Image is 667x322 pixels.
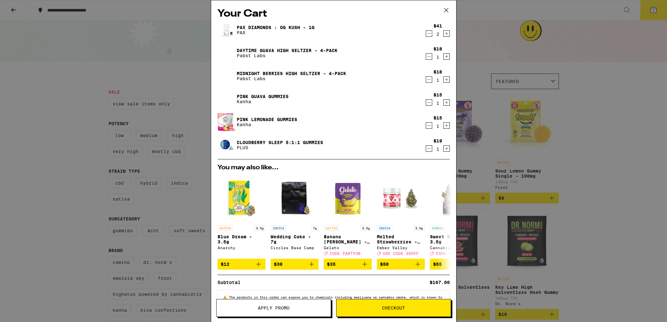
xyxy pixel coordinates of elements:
span: $50 [380,262,389,267]
button: Add to bag [271,259,319,270]
h2: Your Cart [218,7,450,21]
p: Banana [PERSON_NAME] - 3.5g [324,234,372,244]
p: 7g [311,225,319,231]
a: Pax Diamonds : OG Kush - 1g [237,25,314,30]
p: INDICA [271,225,286,231]
div: $15 [433,115,442,120]
span: ⚠️ [223,295,229,299]
h2: You may also like... [218,165,450,171]
button: Increment [443,53,450,60]
img: Pax Diamonds : OG Kush - 1g [218,21,235,39]
span: Apply Promo [258,306,290,310]
div: 2 [433,32,442,37]
button: Decrement [426,145,432,152]
p: Pabst Labs [237,76,346,81]
span: $35 [327,262,336,267]
p: Wedding Cake - 7g [271,234,319,244]
img: Cannabiotix - Sweet N' Sour - 3.5g [430,174,478,222]
p: Kanha [237,122,297,127]
p: SATIVA [324,225,339,231]
p: Blue Dream - 3.5g [218,234,266,244]
button: Checkout [336,299,451,317]
span: Checkout [382,306,405,310]
img: Circles Base Camp - Wedding Cake - 7g [271,174,319,222]
p: PLUS [237,145,323,150]
p: Melted Strawberries - 3.5g [377,234,425,244]
img: Daytime Guava High Seltzer - 4-pack [218,44,235,62]
span: CODE PARTY30 [330,251,361,256]
span: $55 [433,262,442,267]
div: $41 [433,23,442,28]
div: 1 [433,101,442,106]
a: Cloudberry SLEEP 5:1:1 Gummies [237,140,323,145]
div: $18 [433,46,442,51]
a: Open page for Banana Runtz - 3.5g from Gelato [324,174,372,259]
img: Pink Guava Gummies [218,90,235,108]
a: Pink Guava Gummies [237,94,289,99]
p: Sweet N' Sour - 3.5g [430,234,478,244]
a: Open page for Wedding Cake - 7g from Circles Base Camp [271,174,319,259]
span: The products in this order can expose you to chemicals including marijuana or cannabis smoke, whi... [223,295,442,307]
p: Kanha [237,99,289,104]
p: 3.5g [360,225,372,231]
div: 1 [433,147,442,152]
a: Midnight Berries High Seltzer - 4-pack [237,71,346,76]
span: $12 [221,262,229,267]
p: INDICA [377,225,392,231]
button: Apply Promo [216,299,331,317]
div: $19 [433,138,442,143]
p: Pabst Labs [237,53,337,58]
img: Cloudberry SLEEP 5:1:1 Gummies [218,136,235,154]
img: Gelato - Banana Runtz - 3.5g [324,174,372,222]
img: Anarchy - Blue Dream - 3.5g [218,174,266,222]
img: Ember Valley - Melted Strawberries - 3.5g [377,174,425,222]
div: $18 [433,69,442,74]
button: Increment [443,76,450,83]
button: Increment [443,99,450,106]
span: Hi. Need any help? [4,4,46,10]
button: Decrement [426,30,432,37]
div: 1 [433,55,442,60]
span: $30 [274,262,282,267]
a: Open page for Sweet N' Sour - 3.5g from Cannabiotix [430,174,478,259]
img: Pink Lemonade Gummies [218,112,235,132]
div: 1 [433,78,442,83]
a: Open page for Melted Strawberries - 3.5g from Ember Valley [377,174,425,259]
button: Add to bag [324,259,372,270]
a: Pink Lemonade Gummies [237,117,297,122]
button: Add to bag [218,259,266,270]
a: Daytime Guava High Seltzer - 4-pack [237,48,337,53]
button: Add to bag [377,259,425,270]
img: Midnight Berries High Seltzer - 4-pack [218,67,235,85]
p: HYBRID [430,225,445,231]
button: Increment [443,30,450,37]
div: Gelato [324,246,372,250]
p: PAX [237,30,314,35]
div: Ember Valley [377,246,425,250]
div: $167.00 [430,280,450,285]
button: Decrement [426,99,432,106]
div: Cannabiotix [430,246,478,250]
div: $15 [433,92,442,97]
p: 3.5g [254,225,266,231]
button: Add to bag [430,259,478,270]
a: Open page for Blue Dream - 3.5g from Anarchy [218,174,266,259]
p: 3.5g [413,225,425,231]
button: Decrement [426,53,432,60]
span: CODE PARTY30 [436,251,467,256]
button: Decrement [426,122,432,129]
div: Anarchy [218,246,266,250]
button: Increment [443,145,450,152]
div: Subtotal [218,280,245,285]
div: 1 [433,124,442,129]
span: USE CODE 35OFF [383,251,419,256]
button: Decrement [426,76,432,83]
div: Circles Base Camp [271,246,319,250]
button: Increment [443,122,450,129]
